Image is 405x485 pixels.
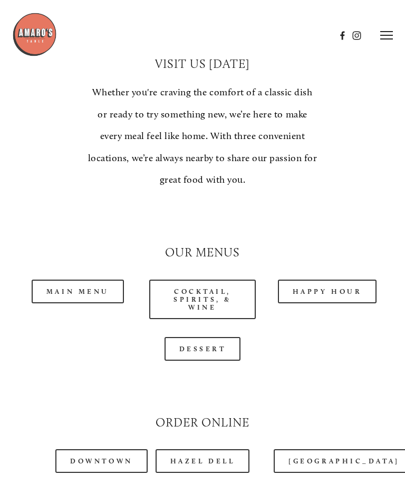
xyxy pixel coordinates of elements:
img: Amaro's Table [12,12,57,57]
a: Downtown [55,449,147,473]
a: Main Menu [32,280,124,303]
h2: Order Online [24,414,381,431]
a: Happy Hour [278,280,377,303]
a: Dessert [165,337,241,361]
a: Hazel Dell [156,449,250,473]
h2: Our Menus [24,244,381,261]
p: Whether you're craving the comfort of a classic dish or ready to try something new, we’re here to... [86,82,318,191]
a: Cocktail, Spirits, & Wine [149,280,256,319]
